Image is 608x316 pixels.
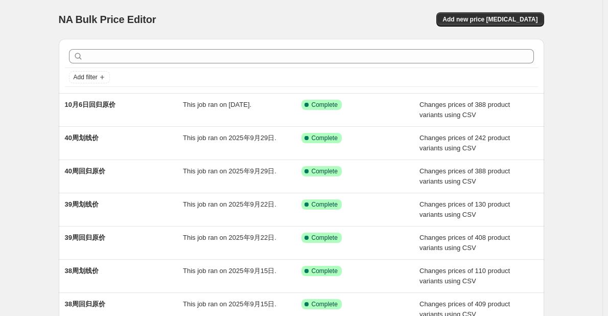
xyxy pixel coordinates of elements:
span: 39周回归原价 [65,234,105,241]
span: 38周划线价 [65,267,99,275]
span: 38周回归原价 [65,300,105,308]
span: This job ran on 2025年9月29日. [183,134,276,142]
span: Complete [312,134,338,142]
span: This job ran on 2025年9月22日. [183,234,276,241]
span: Complete [312,300,338,308]
span: Changes prices of 110 product variants using CSV [419,267,510,285]
span: Complete [312,234,338,242]
span: Changes prices of 388 product variants using CSV [419,167,510,185]
span: Changes prices of 130 product variants using CSV [419,200,510,218]
span: Changes prices of 408 product variants using CSV [419,234,510,252]
span: This job ran on 2025年9月22日. [183,200,276,208]
span: Changes prices of 388 product variants using CSV [419,101,510,119]
span: 40周回归原价 [65,167,105,175]
span: Add filter [74,73,98,81]
span: This job ran on 2025年9月15日. [183,300,276,308]
span: Complete [312,267,338,275]
span: This job ran on 2025年9月29日. [183,167,276,175]
span: Complete [312,200,338,209]
span: 10月6日回归原价 [65,101,116,108]
span: Complete [312,101,338,109]
span: NA Bulk Price Editor [59,14,156,25]
span: Complete [312,167,338,175]
span: This job ran on 2025年9月15日. [183,267,276,275]
span: Add new price [MEDICAL_DATA] [442,15,537,24]
button: Add filter [69,71,110,83]
span: This job ran on [DATE]. [183,101,251,108]
span: Changes prices of 242 product variants using CSV [419,134,510,152]
button: Add new price [MEDICAL_DATA] [436,12,544,27]
span: 40周划线价 [65,134,99,142]
span: 39周划线价 [65,200,99,208]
